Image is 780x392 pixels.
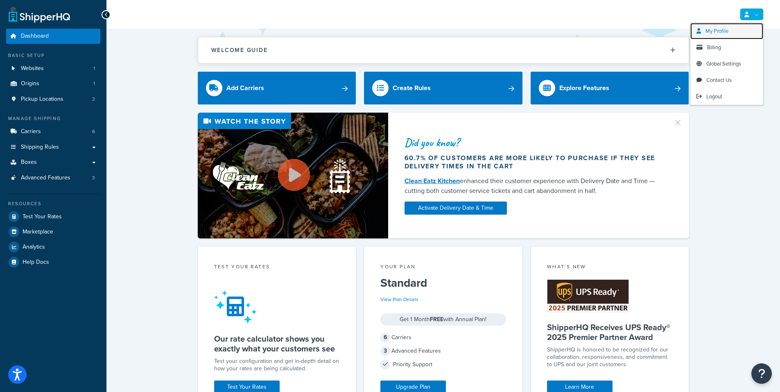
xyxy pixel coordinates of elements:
[6,124,100,139] a: Carriers6
[690,72,763,88] a: Contact Us
[23,259,49,266] span: Help Docs
[214,358,340,372] div: Test your configuration and get in-depth detail on how your rates are being calculated.
[405,176,663,196] div: enhanced their customer experience with Delivery Date and Time — cutting both customer service ti...
[547,263,673,272] div: What's New
[214,334,340,353] h5: Our rate calculator shows you exactly what your customers see
[531,72,689,104] a: Explore Features
[690,88,763,105] a: Logout
[706,76,732,84] span: Contact Us
[92,174,95,181] span: 3
[23,229,53,236] span: Marketplace
[405,202,507,215] a: Activate Delivery Date & Time
[380,296,418,303] a: View Plan Details
[380,346,390,356] span: 3
[93,80,95,87] span: 1
[6,170,100,186] li: Advanced Features
[6,29,100,44] a: Dashboard
[6,224,100,239] a: Marketplace
[6,92,100,107] a: Pickup Locations2
[706,60,741,68] span: Global Settings
[380,359,506,370] div: Priority Support
[751,363,772,384] button: Open Resource Center
[23,244,45,251] span: Analytics
[380,276,506,290] h5: Standard
[21,174,70,181] span: Advanced Features
[559,82,609,94] div: Explore Features
[706,93,722,100] span: Logout
[6,155,100,170] a: Boxes
[92,96,95,103] span: 2
[198,37,689,63] button: Welcome Guide
[6,240,100,254] a: Analytics
[6,61,100,76] li: Websites
[547,346,673,368] p: ShipperHQ is honored to be recognized for our collaboration, responsiveness, and commitment to UP...
[6,52,100,59] div: Basic Setup
[364,72,522,104] a: Create Rules
[405,154,663,170] div: 60.7% of customers are more likely to purchase if they see delivery times in the cart
[380,333,390,342] span: 6
[405,176,460,186] a: Clean Eatz Kitchen
[21,128,41,135] span: Carriers
[21,33,49,40] span: Dashboard
[92,128,95,135] span: 6
[690,39,763,56] a: Billing
[547,322,673,342] h5: ShipperHQ Receives UPS Ready® 2025 Premier Partner Award
[23,213,62,220] span: Test Your Rates
[6,76,100,91] a: Origins1
[705,27,728,35] span: My Profile
[6,140,100,155] a: Shipping Rules
[21,96,63,103] span: Pickup Locations
[707,43,721,51] span: Billing
[6,255,100,270] a: Help Docs
[21,65,44,72] span: Websites
[690,23,763,39] a: My Profile
[690,56,763,72] a: Global Settings
[6,92,100,107] li: Pickup Locations
[430,315,443,324] strong: FREE
[6,76,100,91] li: Origins
[198,113,388,238] img: Video thumbnail
[6,209,100,224] a: Test Your Rates
[393,82,431,94] div: Create Rules
[6,115,100,122] div: Manage Shipping
[6,61,100,76] a: Websites1
[380,345,506,357] div: Advanced Features
[198,72,356,104] a: Add Carriers
[6,170,100,186] a: Advanced Features3
[405,137,663,148] div: Did you know?
[211,47,268,53] h2: Welcome Guide
[380,263,506,272] div: Your Plan
[93,65,95,72] span: 1
[21,80,39,87] span: Origins
[6,124,100,139] li: Carriers
[380,332,506,343] div: Carriers
[21,159,37,166] span: Boxes
[226,82,264,94] div: Add Carriers
[6,200,100,207] div: Resources
[380,313,506,326] div: Get 1 Month with Annual Plan!
[21,144,59,151] span: Shipping Rules
[214,263,340,272] div: Test your rates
